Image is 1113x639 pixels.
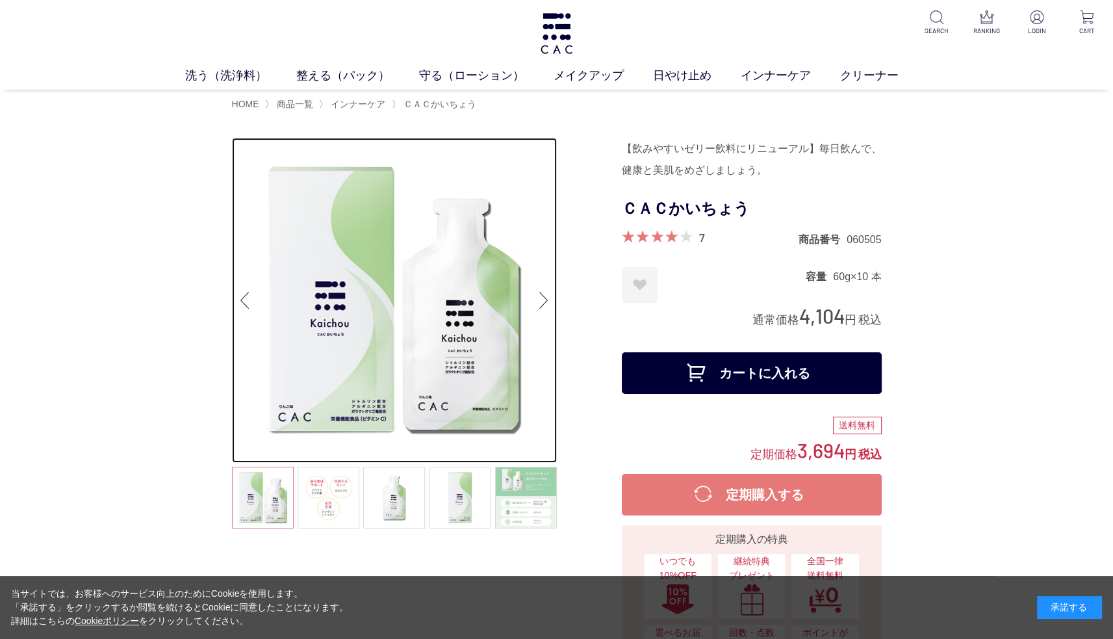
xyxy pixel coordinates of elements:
a: 7 [699,230,705,244]
span: 定期価格 [750,447,797,461]
p: RANKING [971,26,1003,36]
p: SEARCH [921,26,953,36]
a: 商品一覧 [274,99,313,109]
a: クリーナー [840,67,928,85]
span: 4,104 [799,304,845,328]
a: お気に入りに登録する [622,267,658,303]
li: 〉 [265,98,316,111]
span: 3,694 [797,438,845,462]
div: 定期購入の特典 [627,532,876,547]
span: ＣＡＣかいちょう [403,99,476,109]
a: 日やけ止め [653,67,741,85]
a: メイクアップ [554,67,653,85]
span: 通常価格 [752,313,799,326]
span: いつでも10%OFF [651,554,705,582]
span: 円 [845,448,856,461]
p: CART [1071,26,1103,36]
div: Next slide [531,274,557,326]
span: 全国一律 送料無料 [798,554,852,582]
span: 税込 [858,313,882,326]
img: logo [539,13,574,54]
a: Cookieポリシー [75,616,140,626]
li: 〉 [319,98,389,111]
dd: 60g×10 本 [833,270,881,283]
li: 〉 [392,98,480,111]
a: RANKING [971,10,1003,36]
a: ＣＡＣかいちょう [401,99,476,109]
span: 商品一覧 [277,99,313,109]
span: 円 [845,313,856,326]
a: CART [1071,10,1103,36]
button: 定期購入する [622,474,882,515]
dt: 商品番号 [799,233,847,246]
a: 守る（ローション） [419,67,554,85]
p: LOGIN [1021,26,1053,36]
span: 継続特典 プレゼント [724,554,778,582]
a: インナーケア [741,67,840,85]
div: 承諾する [1037,596,1102,619]
h1: ＣＡＣかいちょう [622,194,882,224]
img: ＣＡＣかいちょう [232,138,557,463]
div: 【飲みやすいゼリー飲料にリニューアル】毎日飲んで、健康と美肌をめざしましょう。 [622,138,882,182]
span: 税込 [858,448,882,461]
a: SEARCH [921,10,953,36]
div: Previous slide [232,274,258,326]
a: 整える（パック） [296,67,419,85]
a: HOME [232,99,259,109]
button: カートに入れる [622,352,882,394]
div: 当サイトでは、お客様へのサービス向上のためにCookieを使用します。 「承諾する」をクリックするか閲覧を続けるとCookieに同意したことになります。 詳細はこちらの をクリックしてください。 [11,587,349,628]
dd: 060505 [847,233,881,246]
div: 送料無料 [833,417,882,435]
dt: 容量 [806,270,833,283]
a: インナーケア [328,99,385,109]
a: 洗う（洗浄料） [185,67,296,85]
a: LOGIN [1021,10,1053,36]
span: インナーケア [331,99,385,109]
